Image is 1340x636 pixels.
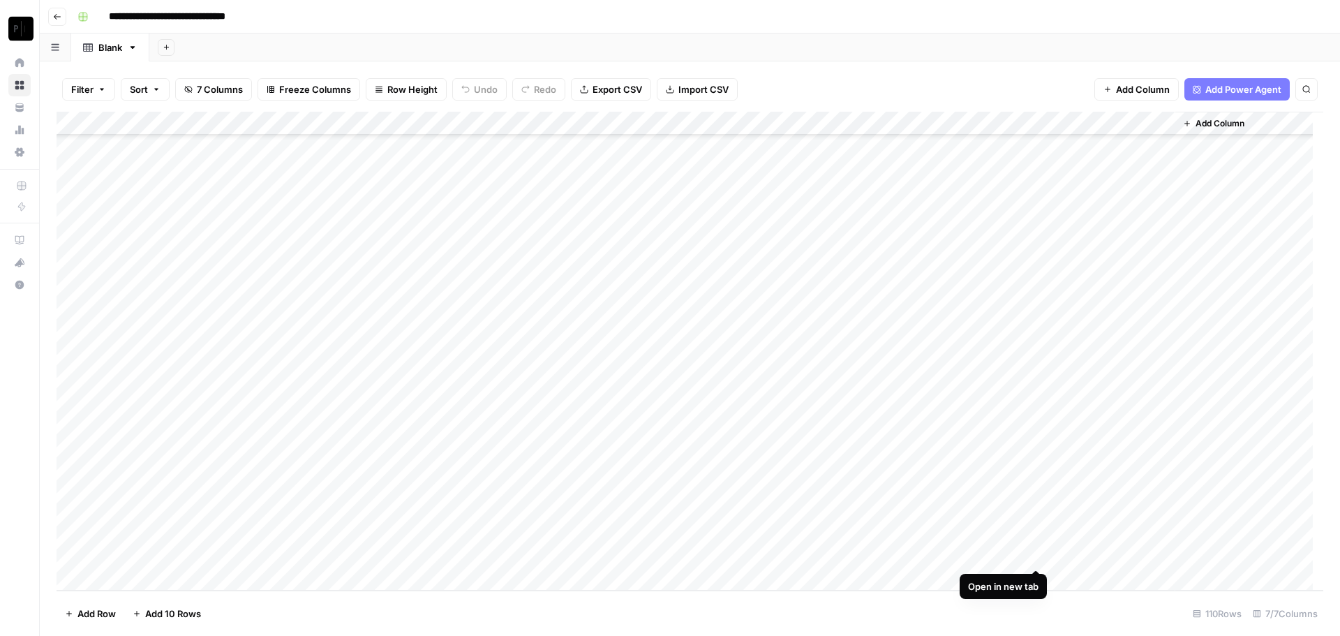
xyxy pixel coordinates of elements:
[145,607,201,621] span: Add 10 Rows
[1177,114,1250,133] button: Add Column
[8,119,31,141] a: Usage
[258,78,360,101] button: Freeze Columns
[534,82,556,96] span: Redo
[366,78,447,101] button: Row Height
[1205,82,1281,96] span: Add Power Agent
[279,82,351,96] span: Freeze Columns
[9,252,30,273] div: What's new?
[387,82,438,96] span: Row Height
[1187,602,1247,625] div: 110 Rows
[512,78,565,101] button: Redo
[130,82,148,96] span: Sort
[8,52,31,74] a: Home
[57,602,124,625] button: Add Row
[968,579,1038,593] div: Open in new tab
[593,82,642,96] span: Export CSV
[8,74,31,96] a: Browse
[8,11,31,46] button: Workspace: Paragon Intel - Copyediting
[98,40,122,54] div: Blank
[8,96,31,119] a: Your Data
[121,78,170,101] button: Sort
[62,78,115,101] button: Filter
[8,141,31,163] a: Settings
[197,82,243,96] span: 7 Columns
[1116,82,1170,96] span: Add Column
[678,82,729,96] span: Import CSV
[8,274,31,296] button: Help + Support
[1247,602,1323,625] div: 7/7 Columns
[175,78,252,101] button: 7 Columns
[474,82,498,96] span: Undo
[124,602,209,625] button: Add 10 Rows
[71,82,94,96] span: Filter
[571,78,651,101] button: Export CSV
[71,34,149,61] a: Blank
[657,78,738,101] button: Import CSV
[1094,78,1179,101] button: Add Column
[8,251,31,274] button: What's new?
[452,78,507,101] button: Undo
[1184,78,1290,101] button: Add Power Agent
[1196,117,1244,130] span: Add Column
[8,16,33,41] img: Paragon Intel - Copyediting Logo
[8,229,31,251] a: AirOps Academy
[77,607,116,621] span: Add Row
